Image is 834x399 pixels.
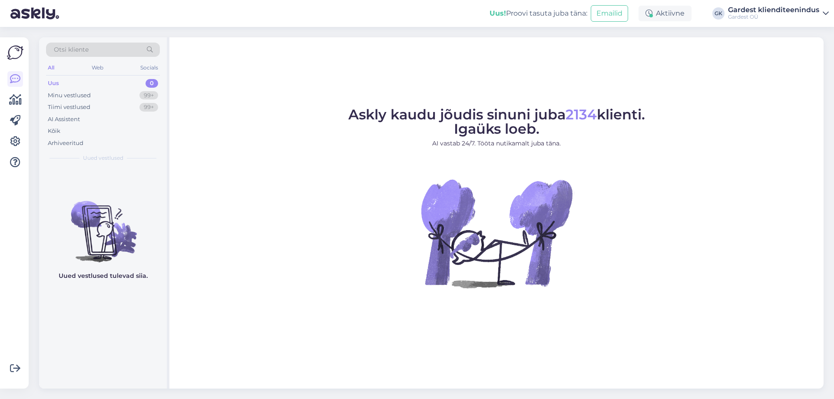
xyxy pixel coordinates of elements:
[566,106,597,123] span: 2134
[54,45,89,54] span: Otsi kliente
[48,79,59,88] div: Uus
[59,271,148,280] p: Uued vestlused tulevad siia.
[639,6,692,21] div: Aktiivne
[139,91,158,100] div: 99+
[490,8,587,19] div: Proovi tasuta juba täna:
[348,139,645,148] p: AI vastab 24/7. Tööta nutikamalt juba täna.
[48,115,80,124] div: AI Assistent
[7,44,23,61] img: Askly Logo
[490,9,506,17] b: Uus!
[48,127,60,135] div: Kõik
[46,62,56,73] div: All
[139,103,158,112] div: 99+
[83,154,123,162] span: Uued vestlused
[591,5,628,22] button: Emailid
[48,103,90,112] div: Tiimi vestlused
[348,106,645,137] span: Askly kaudu jõudis sinuni juba klienti. Igaüks loeb.
[418,155,575,311] img: No Chat active
[48,139,83,148] div: Arhiveeritud
[728,7,829,20] a: Gardest klienditeenindusGardest OÜ
[146,79,158,88] div: 0
[39,185,167,264] img: No chats
[728,7,819,13] div: Gardest klienditeenindus
[48,91,91,100] div: Minu vestlused
[712,7,725,20] div: GK
[90,62,105,73] div: Web
[139,62,160,73] div: Socials
[728,13,819,20] div: Gardest OÜ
